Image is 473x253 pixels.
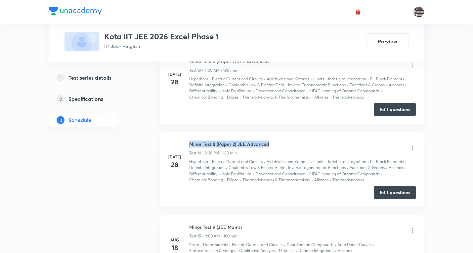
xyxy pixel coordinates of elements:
div: · [325,159,327,165]
div: · [253,88,254,94]
p: Alkanes [314,94,328,100]
h6: Aug [168,237,181,243]
div: · [253,171,254,177]
div: · [285,165,287,171]
p: Test 15 • 9:00 AM • 180 min [189,233,237,239]
p: Coulomb's Law & Electric Field [229,82,284,88]
h6: Minor Test 8 (Paper 2) JEE Advanced [189,141,269,148]
h4: 28 [168,160,181,170]
div: · [405,82,407,88]
div: · [330,177,331,183]
p: IIT JEE • Hinglish [104,43,219,50]
div: · [226,82,227,88]
h5: Schedule [68,116,91,124]
p: Thermodynamics [332,94,364,100]
div: · [209,76,211,82]
a: Company Logo [49,7,102,17]
p: Coulomb's Law & Electric Field [229,165,284,171]
div: · [226,165,227,171]
div: · [311,76,312,82]
p: IUPAC Naming of Organic Compounds [309,88,379,94]
p: Chemical Bonding [189,94,223,100]
p: Inverse Trigonometric Functions [288,165,346,171]
p: Functions & Graphs [350,165,385,171]
div: · [347,82,348,88]
p: Electric Current and Circuits [232,242,282,248]
div: · [200,242,202,248]
div: · [335,242,336,248]
p: Differentiability [189,88,217,94]
p: Alkanes [314,177,328,183]
div: · [405,76,407,82]
p: 1 [57,74,64,82]
p: Aldehydes and Ketones [267,159,309,165]
p: Alcohols [389,165,404,171]
div: · [312,177,313,183]
p: Capacitor and Capacitance [255,171,305,177]
div: · [312,94,313,100]
div: · [285,82,287,88]
p: Hyperbola [189,76,208,82]
p: Differentiability [189,171,217,177]
img: fallback-thumbnail.png [64,32,99,51]
p: Coordination Compounds [286,242,333,248]
div: · [307,171,308,177]
div: · [224,177,226,183]
h3: Kota IIT JEE 2026 Excel Phase 1 [104,32,219,41]
div: · [381,171,382,177]
button: Preview [366,33,408,49]
p: Hyperbola [189,159,208,165]
p: Definite Integration [189,165,225,171]
div: · [347,165,348,171]
h4: 18 [168,243,181,253]
div: · [224,94,226,100]
h4: 28 [168,77,181,87]
p: Aldehydes and Ketones [267,76,309,82]
p: Thermodynamics [332,177,364,183]
div: · [386,165,387,171]
p: IUPAC Naming of Organic Compounds [309,171,379,177]
div: · [264,159,265,165]
img: avatar [355,9,361,15]
p: Indefinite Integration [328,159,366,165]
p: Alcohols [389,82,404,88]
p: Ionic Equilibrium [221,171,251,177]
button: Edit questions [374,103,416,116]
p: P - Block Elements [370,76,404,82]
p: Capacitor and Capacitance [255,88,305,94]
div: · [311,159,312,165]
div: · [284,242,285,248]
p: Thermodynamics & Thermochemistry [242,94,310,100]
p: 3 [57,116,64,124]
p: Indefinite Integration [328,76,366,82]
div: · [209,159,211,165]
div: · [240,94,241,100]
p: Electric Current and Circuits [212,159,263,165]
h6: Minor Test 9 (JEE Mains) [189,224,242,231]
h5: Test series details [68,74,111,82]
div: · [229,242,231,248]
div: · [405,159,407,165]
p: Ellipse [227,177,238,183]
h6: [DATE] [168,154,181,160]
p: Test 14 • 2:00 PM • 180 min [189,150,237,156]
p: 2 [57,95,64,103]
p: Test 13 • 9:00 AM • 180 min [189,67,237,73]
div: · [219,88,220,94]
button: avatar [353,7,363,17]
p: Prism [189,242,199,248]
div: · [367,159,369,165]
div: · [386,82,387,88]
p: Inverse Trigonometric Functions [288,82,346,88]
div: · [264,76,265,82]
img: jugraj singh [413,6,424,18]
p: Area Under Curves [337,242,371,248]
button: Edit questions [374,186,416,199]
p: Ionic Equilibrium [221,88,251,94]
div: · [307,88,308,94]
p: P - Block Elements [370,159,404,165]
a: 2Specifications [49,92,139,105]
div: · [240,177,241,183]
div: · [219,171,220,177]
p: Functions & Graphs [350,82,385,88]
